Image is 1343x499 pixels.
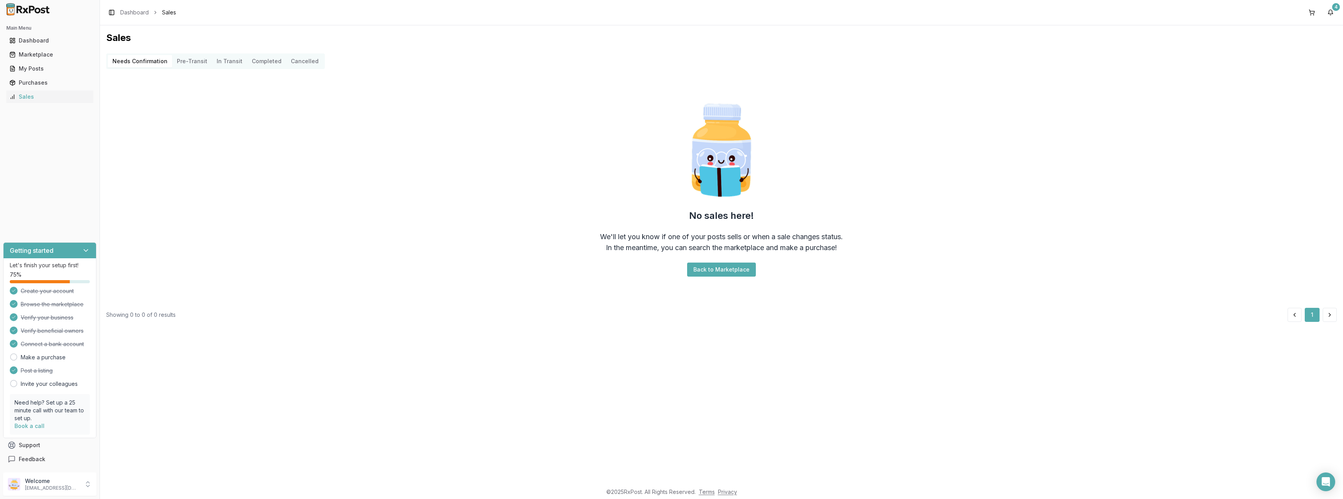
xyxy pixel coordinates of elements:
button: Dashboard [3,34,96,47]
span: Create your account [21,287,74,295]
span: Connect a bank account [21,340,84,348]
a: Book a call [14,423,45,429]
a: Dashboard [120,9,149,16]
div: Purchases [9,79,90,87]
button: Needs Confirmation [108,55,172,67]
a: Privacy [718,488,737,495]
h2: Main Menu [6,25,93,31]
a: My Posts [6,62,93,76]
span: Verify your business [21,314,73,321]
span: Post a listing [21,367,53,375]
img: RxPost Logo [3,3,53,16]
p: Need help? Set up a 25 minute call with our team to set up. [14,399,85,422]
div: Showing 0 to 0 of 0 results [106,311,176,319]
a: Dashboard [6,34,93,48]
a: Marketplace [6,48,93,62]
h1: Sales [106,32,1337,44]
p: Welcome [25,477,79,485]
div: 4 [1332,3,1340,11]
button: Completed [247,55,286,67]
button: 4 [1324,6,1337,19]
a: Make a purchase [21,353,66,361]
h3: Getting started [10,246,53,255]
nav: breadcrumb [120,9,176,16]
div: Sales [9,93,90,101]
h2: No sales here! [689,210,754,222]
button: In Transit [212,55,247,67]
button: Feedback [3,452,96,466]
div: Dashboard [9,37,90,44]
a: Purchases [6,76,93,90]
button: Support [3,438,96,452]
img: Smart Pill Bottle [671,100,771,200]
button: Pre-Transit [172,55,212,67]
button: 1 [1305,308,1320,322]
img: User avatar [8,478,20,490]
button: Back to Marketplace [687,263,756,277]
button: My Posts [3,62,96,75]
div: In the meantime, you can search the marketplace and make a purchase! [606,242,837,253]
a: Sales [6,90,93,104]
a: Terms [699,488,715,495]
span: Sales [162,9,176,16]
button: Marketplace [3,48,96,61]
div: Marketplace [9,51,90,59]
a: Invite your colleagues [21,380,78,388]
p: Let's finish your setup first! [10,261,90,269]
p: [EMAIL_ADDRESS][DOMAIN_NAME] [25,485,79,491]
span: 75 % [10,271,21,279]
div: Open Intercom Messenger [1316,472,1335,491]
div: My Posts [9,65,90,73]
span: Browse the marketplace [21,300,84,308]
span: Feedback [19,455,45,463]
span: Verify beneficial owners [21,327,84,335]
div: We'll let you know if one of your posts sells or when a sale changes status. [600,231,843,242]
button: Sales [3,91,96,103]
button: Purchases [3,76,96,89]
button: Cancelled [286,55,323,67]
